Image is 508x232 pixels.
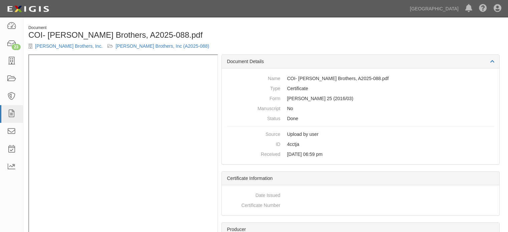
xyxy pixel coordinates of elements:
dt: Manuscript [227,103,280,112]
a: [GEOGRAPHIC_DATA] [406,2,462,15]
dt: Name [227,73,280,82]
a: [PERSON_NAME] Brothers, Inc. [35,43,103,49]
div: 23 [12,44,21,50]
dt: Type [227,83,280,92]
a: [PERSON_NAME] Brothers, Inc (A2025-088) [116,43,209,49]
dt: Source [227,129,280,138]
dd: 4cctja [227,139,494,149]
i: Help Center - Complianz [479,5,487,13]
dt: Certificate Number [227,200,280,209]
dt: Status [227,113,280,122]
dd: No [227,103,494,113]
dt: Date Issued [227,190,280,199]
div: Document Details [222,55,499,68]
dt: Received [227,149,280,158]
h1: COI- [PERSON_NAME] Brothers, A2025-088.pdf [28,31,261,39]
dd: Done [227,113,494,124]
div: Certificate Information [222,172,499,185]
dt: ID [227,139,280,148]
dd: Certificate [227,83,494,93]
div: Document [28,25,261,31]
dd: [DATE] 06:59 pm [227,149,494,159]
dt: Form [227,93,280,102]
dd: COI- [PERSON_NAME] Brothers, A2025-088.pdf [227,73,494,83]
img: logo-5460c22ac91f19d4615b14bd174203de0afe785f0fc80cf4dbbc73dc1793850b.png [5,3,51,15]
dd: Upload by user [227,129,494,139]
dd: [PERSON_NAME] 25 (2016/03) [227,93,494,103]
